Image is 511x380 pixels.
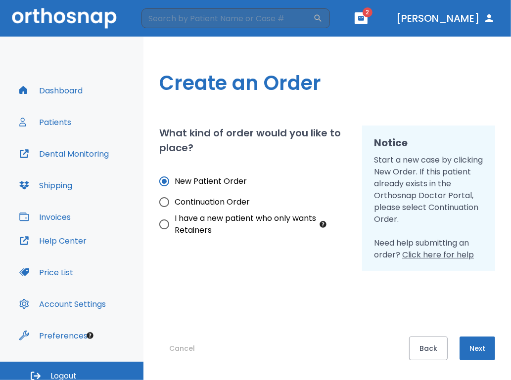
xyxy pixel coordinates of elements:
[159,126,350,155] h2: What kind of order would you like to place?
[159,68,495,98] h1: Create an Order
[175,175,247,187] span: New Patient Order
[374,135,483,150] h2: Notice
[13,205,77,229] button: Invoices
[12,8,117,28] img: Orthosnap
[402,249,474,260] span: Click here for help
[392,9,499,27] button: [PERSON_NAME]
[13,79,89,102] button: Dashboard
[460,337,495,360] button: Next
[374,154,483,261] p: Start a new case by clicking New Order. If this patient already exists in the Orthosnap Doctor Po...
[13,142,115,166] button: Dental Monitoring
[175,212,342,236] span: I have a new patient who only wants Retainers
[319,220,327,229] div: Tooltip anchor
[13,324,93,347] button: Preferences
[363,7,372,17] span: 2
[141,8,313,28] input: Search by Patient Name or Case #
[159,337,205,360] button: Cancel
[86,331,94,340] div: Tooltip anchor
[409,337,448,360] button: Back
[13,229,93,253] button: Help Center
[13,260,79,284] button: Price List
[13,110,77,134] button: Patients
[175,196,250,208] span: Continuation Order
[13,292,112,316] button: Account Settings
[13,173,78,197] button: Shipping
